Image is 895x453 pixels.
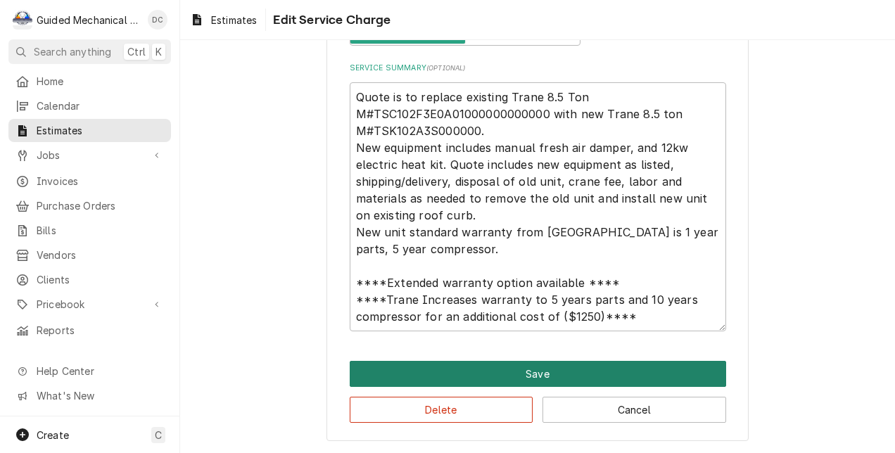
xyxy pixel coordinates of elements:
[127,44,146,59] span: Ctrl
[350,63,726,331] div: Service Summary
[13,10,32,30] div: G
[426,64,466,72] span: ( optional )
[8,243,171,267] a: Vendors
[8,94,171,117] a: Calendar
[350,397,533,423] button: Delete
[148,10,167,30] div: Daniel Cornell's Avatar
[34,44,111,59] span: Search anything
[8,293,171,316] a: Go to Pricebook
[37,248,164,262] span: Vendors
[37,13,140,27] div: Guided Mechanical Services, LLC
[37,174,164,189] span: Invoices
[37,98,164,113] span: Calendar
[37,297,143,312] span: Pricebook
[8,194,171,217] a: Purchase Orders
[211,13,257,27] span: Estimates
[8,359,171,383] a: Go to Help Center
[37,198,164,213] span: Purchase Orders
[8,70,171,93] a: Home
[184,8,262,32] a: Estimates
[8,170,171,193] a: Invoices
[13,10,32,30] div: Guided Mechanical Services, LLC's Avatar
[8,119,171,142] a: Estimates
[37,74,164,89] span: Home
[350,361,726,387] button: Save
[350,82,726,332] textarea: Quote is to replace existing Trane 8.5 Ton M#TSC102F3E0A01000000000000 with new Trane 8.5 ton M#T...
[269,11,391,30] span: Edit Service Charge
[350,361,726,423] div: Button Group
[155,428,162,442] span: C
[350,387,726,423] div: Button Group Row
[155,44,162,59] span: K
[37,364,163,378] span: Help Center
[8,319,171,342] a: Reports
[8,384,171,407] a: Go to What's New
[542,397,726,423] button: Cancel
[37,123,164,138] span: Estimates
[37,323,164,338] span: Reports
[37,429,69,441] span: Create
[350,361,726,387] div: Button Group Row
[8,143,171,167] a: Go to Jobs
[8,268,171,291] a: Clients
[37,272,164,287] span: Clients
[37,388,163,403] span: What's New
[8,219,171,242] a: Bills
[37,148,143,162] span: Jobs
[8,39,171,64] button: Search anythingCtrlK
[350,63,726,74] label: Service Summary
[148,10,167,30] div: DC
[37,223,164,238] span: Bills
